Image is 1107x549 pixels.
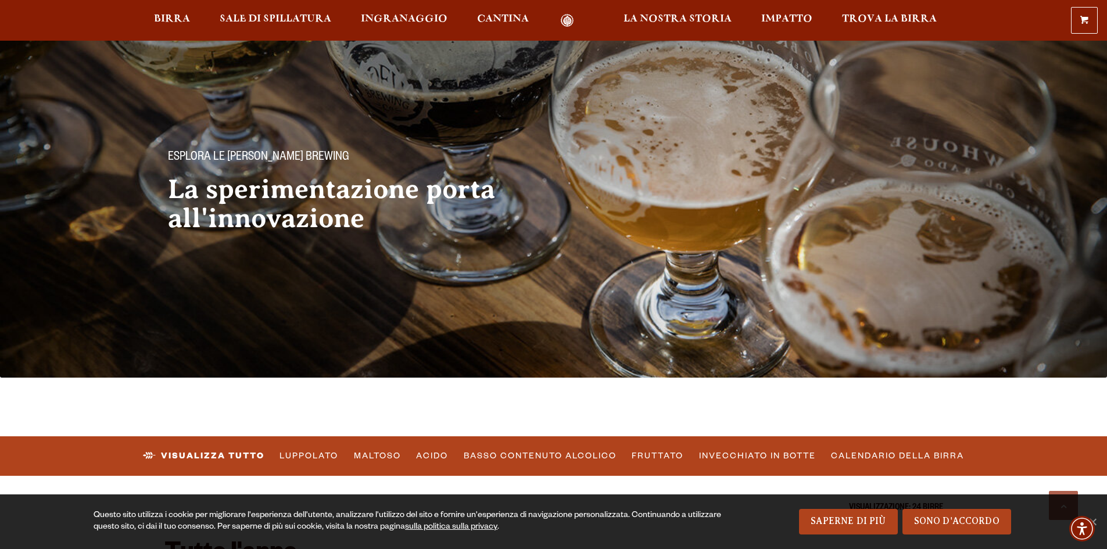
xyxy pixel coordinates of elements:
a: Sale di spillatura [212,14,339,27]
a: luppolato [275,443,343,469]
font: Basso contenuto alcolico [464,453,617,462]
font: luppolato [280,453,338,462]
font: Ingranaggio [361,15,447,23]
a: Scorri verso l'alto [1049,491,1078,520]
font: Impatto [761,15,812,23]
a: Ingranaggio [353,14,455,27]
font: Sono d'accordo [914,516,999,526]
a: La nostra storia [616,14,739,27]
font: Birra [154,15,190,23]
a: Cantina [470,14,536,27]
font: Trova la birra [842,15,937,23]
font: Visualizza tutto [161,453,264,462]
a: Basso contenuto alcolico [459,443,621,469]
a: Calendario della birra [826,443,969,469]
font: Cantina [477,15,529,23]
a: Casa Odell [546,14,589,27]
font: Invecchiato in botte [699,453,816,462]
a: Trova la birra [834,14,944,27]
font: La nostra storia [624,15,732,23]
a: Impatto [754,14,820,27]
font: . [497,523,499,532]
a: Acido [411,443,453,469]
font: Calendario della birra [831,453,964,462]
font: Saperne di più [811,516,886,526]
a: Visualizza tutto [138,443,269,469]
font: Maltoso [354,453,401,462]
a: Birra [146,14,198,27]
font: Sale di spillatura [220,15,331,23]
a: Maltoso [349,443,406,469]
font: Questo sito utilizza i cookie per migliorare l'esperienza dell'utente, analizzare l'utilizzo del ... [94,511,721,532]
font: Fruttato [632,453,683,462]
a: Sono d'accordo [902,509,1011,534]
font: Acido [416,453,448,462]
a: Fruttato [627,443,688,469]
div: Menu di accessibilità [1069,516,1095,541]
font: La sperimentazione porta all'innovazione [168,174,495,234]
a: Saperne di più [799,509,897,534]
a: sulla politica sulla privacy [405,523,497,532]
a: Invecchiato in botte [694,443,821,469]
font: Esplora le [PERSON_NAME] Brewing [168,151,349,165]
